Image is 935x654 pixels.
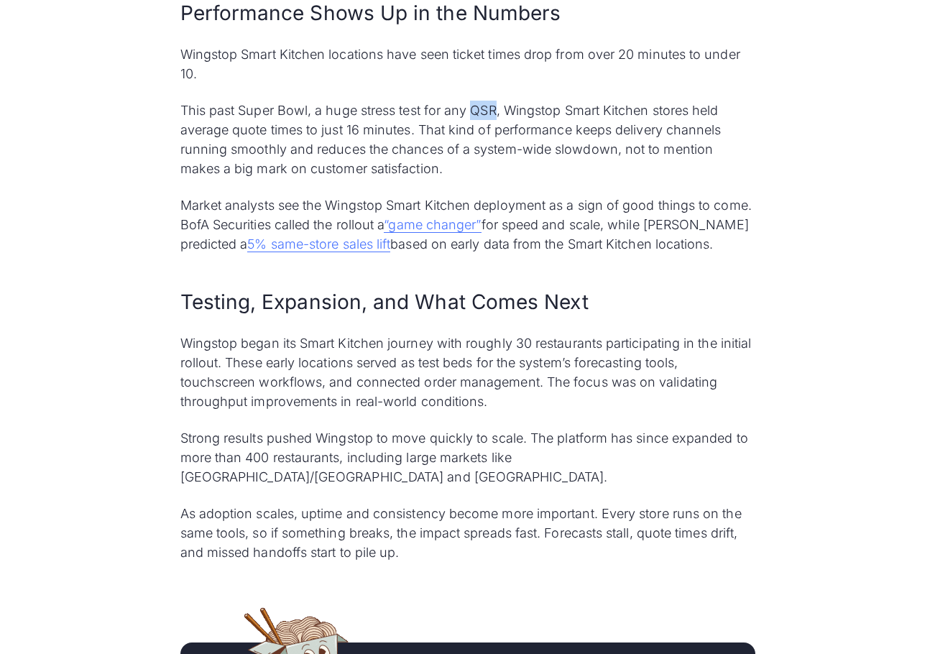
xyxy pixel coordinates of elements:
[180,288,755,316] h2: Testing, Expansion, and What Comes Next
[247,236,390,252] a: 5% same-store sales lift
[180,333,755,411] p: Wingstop began its Smart Kitchen journey with roughly 30 restaurants participating in the initial...
[180,45,755,83] p: Wingstop Smart Kitchen locations have seen ticket times drop from over 20 minutes to under 10.
[384,217,481,233] a: “game changer”
[180,101,755,178] p: This past Super Bowl, a huge stress test for any QSR, Wingstop Smart Kitchen stores held average ...
[180,504,755,562] p: As adoption scales, uptime and consistency become more important. Every store runs on the same to...
[180,195,755,254] p: Market analysts see the Wingstop Smart Kitchen deployment as a sign of good things to come. BofA ...
[180,428,755,487] p: Strong results pushed Wingstop to move quickly to scale. The platform has since expanded to more ...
